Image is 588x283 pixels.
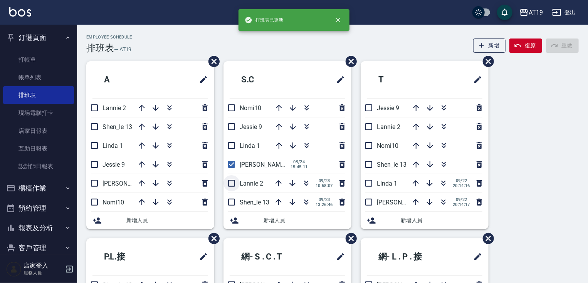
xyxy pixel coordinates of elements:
span: Jessie 9 [102,161,125,168]
span: 13:26:46 [316,202,333,207]
span: 修改班表的標題 [331,248,345,266]
span: [PERSON_NAME] 6 [377,199,428,206]
a: 排班表 [3,86,74,104]
span: 刪除班表 [340,50,358,73]
span: Nomi10 [240,104,261,112]
span: 刪除班表 [203,50,221,73]
span: 刪除班表 [203,227,221,250]
h2: S.C [230,66,299,94]
button: close [329,12,346,28]
button: 釘選頁面 [3,28,74,48]
img: Logo [9,7,31,17]
span: Jessie 9 [240,123,262,131]
button: 櫃檯作業 [3,178,74,198]
span: 新增人員 [126,216,208,224]
span: [PERSON_NAME] 6 [240,161,291,168]
img: Person [6,261,22,277]
span: Lannie 2 [377,123,400,131]
p: 服務人員 [24,270,63,276]
div: 新增人員 [223,212,351,229]
span: 修改班表的標題 [331,70,345,89]
span: 09/22 [453,197,470,202]
h2: 網- L . P . 接 [367,243,451,271]
span: 排班表已更新 [245,16,283,24]
span: [PERSON_NAME] 6 [102,180,154,187]
button: 復原 [509,39,542,53]
span: 修改班表的標題 [469,70,482,89]
button: 登出 [549,5,579,20]
span: 09/22 [453,178,470,183]
span: Nomi10 [377,142,398,149]
a: 打帳單 [3,51,74,69]
span: 20:14:16 [453,183,470,188]
button: 預約管理 [3,198,74,218]
span: Nomi10 [102,199,124,206]
a: 設計師日報表 [3,157,74,175]
span: 09/23 [316,197,333,202]
a: 帳單列表 [3,69,74,86]
h5: 店家登入 [24,262,63,270]
h2: T [367,66,432,94]
button: 新增 [473,39,506,53]
span: Linda 1 [377,180,397,187]
span: 10:58:07 [316,183,333,188]
h2: Employee Schedule [86,35,132,40]
span: Linda 1 [102,142,123,149]
span: 新增人員 [401,216,482,224]
button: save [497,5,512,20]
span: 刪除班表 [477,227,495,250]
span: 刪除班表 [340,227,358,250]
div: AT19 [529,8,543,17]
div: 新增人員 [86,212,214,229]
a: 現場電腦打卡 [3,104,74,122]
span: Jessie 9 [377,104,399,112]
span: Shen_le 13 [102,123,132,131]
h2: P.L.接 [92,243,165,271]
span: Shen_le 13 [240,199,269,206]
span: 修改班表的標題 [194,70,208,89]
span: 09/23 [316,178,333,183]
a: 互助日報表 [3,140,74,157]
h2: A [92,66,158,94]
a: 店家日報表 [3,122,74,140]
button: 客戶管理 [3,238,74,258]
span: 新增人員 [264,216,345,224]
span: 修改班表的標題 [469,248,482,266]
span: Lannie 2 [102,104,126,112]
div: 新增人員 [361,212,489,229]
span: 刪除班表 [477,50,495,73]
span: 15:45:11 [291,164,308,169]
button: 報表及分析 [3,218,74,238]
span: 修改班表的標題 [194,248,208,266]
h3: 排班表 [86,43,114,54]
span: 09/24 [291,159,308,164]
h6: — AT19 [114,45,132,54]
h2: 網- S . C . T [230,243,312,271]
span: Lannie 2 [240,180,263,187]
button: AT19 [516,5,546,20]
span: Shen_le 13 [377,161,407,168]
span: 20:14:17 [453,202,470,207]
span: Linda 1 [240,142,260,149]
